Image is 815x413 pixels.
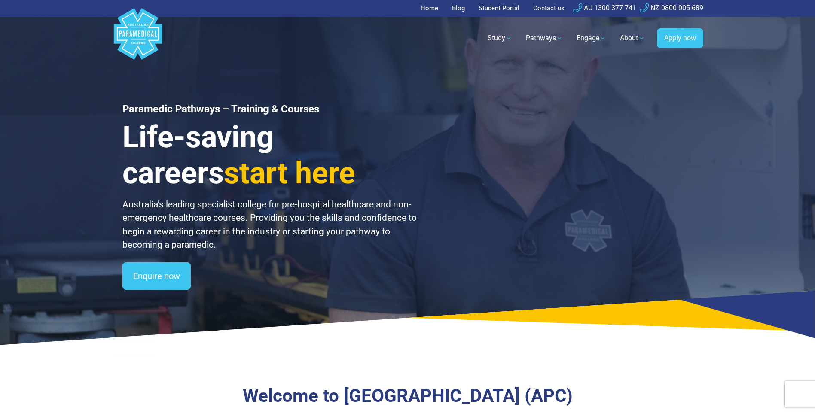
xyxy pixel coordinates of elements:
[112,17,164,60] a: Australian Paramedical College
[122,262,191,290] a: Enquire now
[122,103,418,115] h1: Paramedic Pathways – Training & Courses
[122,119,418,191] h3: Life-saving careers
[573,4,636,12] a: AU 1300 377 741
[224,155,355,191] span: start here
[571,26,611,50] a: Engage
[482,26,517,50] a: Study
[521,26,568,50] a: Pathways
[161,385,654,407] h3: Welcome to [GEOGRAPHIC_DATA] (APC)
[640,4,703,12] a: NZ 0800 005 689
[657,28,703,48] a: Apply now
[615,26,650,50] a: About
[122,198,418,252] p: Australia’s leading specialist college for pre-hospital healthcare and non-emergency healthcare c...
